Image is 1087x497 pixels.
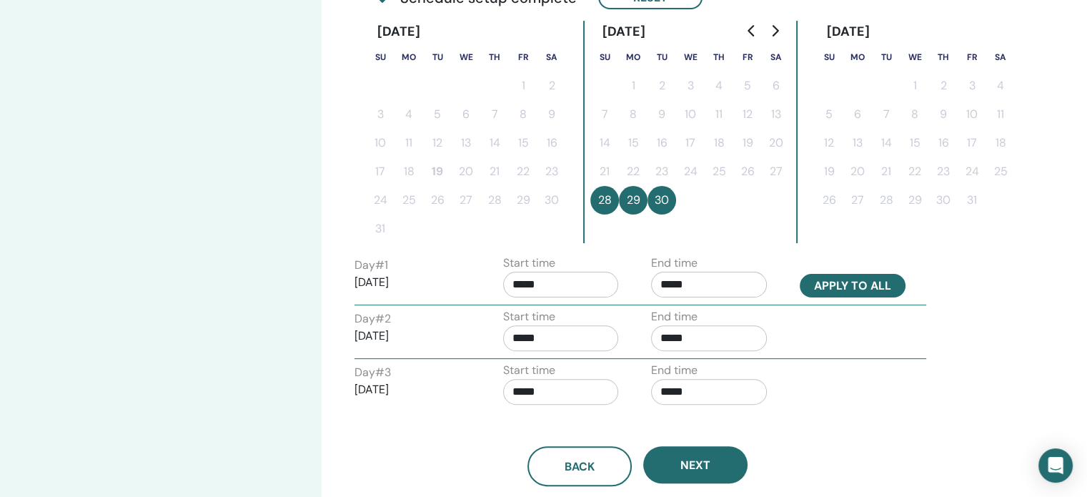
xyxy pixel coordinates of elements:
[503,255,555,272] label: Start time
[537,72,566,100] button: 2
[958,43,986,72] th: Friday
[509,100,537,129] button: 8
[509,43,537,72] th: Friday
[423,100,452,129] button: 5
[651,362,698,379] label: End time
[537,157,566,186] button: 23
[762,129,790,157] button: 20
[872,43,900,72] th: Tuesday
[480,186,509,215] button: 28
[590,21,657,43] div: [DATE]
[423,43,452,72] th: Tuesday
[647,43,676,72] th: Tuesday
[958,186,986,215] button: 31
[843,100,872,129] button: 6
[423,157,452,186] button: 19
[762,43,790,72] th: Saturday
[958,129,986,157] button: 17
[394,129,423,157] button: 11
[647,157,676,186] button: 23
[366,21,432,43] div: [DATE]
[929,100,958,129] button: 9
[958,100,986,129] button: 10
[815,157,843,186] button: 19
[590,129,619,157] button: 14
[647,186,676,215] button: 30
[872,186,900,215] button: 28
[619,186,647,215] button: 29
[354,328,470,345] p: [DATE]
[986,72,1015,100] button: 4
[900,186,929,215] button: 29
[651,308,698,325] label: End time
[958,157,986,186] button: 24
[619,43,647,72] th: Monday
[452,129,480,157] button: 13
[929,129,958,157] button: 16
[366,129,394,157] button: 10
[480,43,509,72] th: Thursday
[509,129,537,157] button: 15
[452,100,480,129] button: 6
[452,43,480,72] th: Wednesday
[537,129,566,157] button: 16
[705,72,733,100] button: 4
[676,72,705,100] button: 3
[986,157,1015,186] button: 25
[680,458,710,473] span: Next
[900,72,929,100] button: 1
[762,100,790,129] button: 13
[537,186,566,215] button: 30
[815,186,843,215] button: 26
[733,72,762,100] button: 5
[590,157,619,186] button: 21
[394,100,423,129] button: 4
[1038,448,1073,483] div: Open Intercom Messenger
[423,186,452,215] button: 26
[762,157,790,186] button: 27
[394,157,423,186] button: 18
[843,157,872,186] button: 20
[366,43,394,72] th: Sunday
[527,446,632,486] button: Back
[986,43,1015,72] th: Saturday
[676,129,705,157] button: 17
[452,186,480,215] button: 27
[503,308,555,325] label: Start time
[590,186,619,215] button: 28
[354,274,470,291] p: [DATE]
[565,459,595,474] span: Back
[423,129,452,157] button: 12
[815,43,843,72] th: Sunday
[705,100,733,129] button: 11
[366,215,394,243] button: 31
[647,100,676,129] button: 9
[929,43,958,72] th: Thursday
[815,100,843,129] button: 5
[647,72,676,100] button: 2
[900,157,929,186] button: 22
[590,100,619,129] button: 7
[762,72,790,100] button: 6
[843,129,872,157] button: 13
[480,157,509,186] button: 21
[509,186,537,215] button: 29
[647,129,676,157] button: 16
[705,43,733,72] th: Thursday
[354,381,470,398] p: [DATE]
[900,129,929,157] button: 15
[872,157,900,186] button: 21
[986,100,1015,129] button: 11
[651,255,698,272] label: End time
[366,157,394,186] button: 17
[705,129,733,157] button: 18
[619,129,647,157] button: 15
[929,186,958,215] button: 30
[676,157,705,186] button: 24
[815,21,881,43] div: [DATE]
[394,43,423,72] th: Monday
[733,157,762,186] button: 26
[537,43,566,72] th: Saturday
[366,100,394,129] button: 3
[815,129,843,157] button: 12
